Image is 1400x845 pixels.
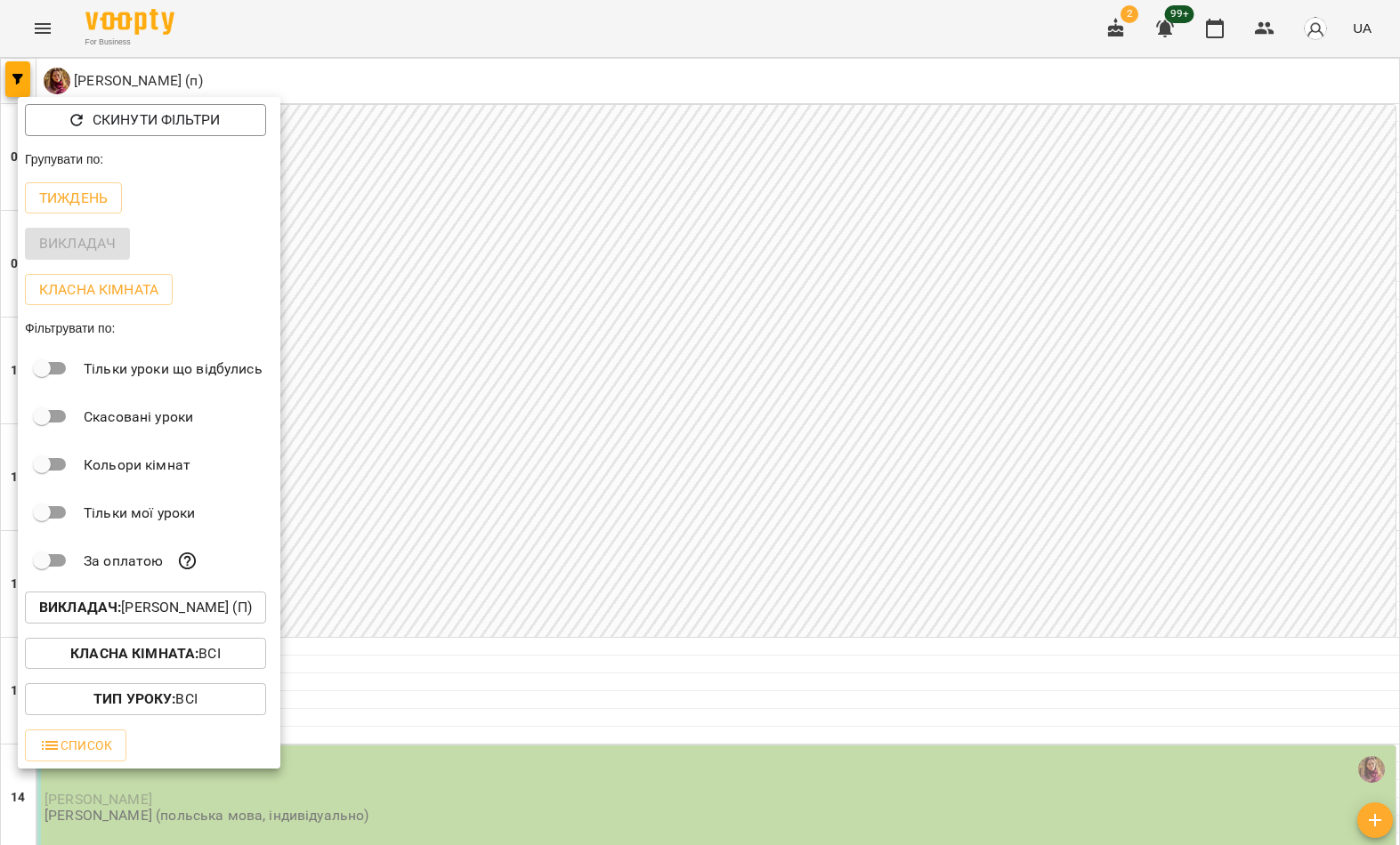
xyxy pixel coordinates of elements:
[84,551,163,572] p: За оплатою
[39,188,108,209] p: Тиждень
[84,406,193,428] p: Скасовані уроки
[93,109,220,131] p: Скинути фільтри
[39,599,121,616] b: Викладач :
[70,643,221,664] p: Всі
[39,597,252,618] p: [PERSON_NAME] (п)
[18,143,280,175] div: Групувати по:
[25,274,173,306] button: Класна кімната
[25,591,266,624] button: Викладач:[PERSON_NAME] (п)
[93,688,198,710] p: Всі
[84,358,263,380] p: Тільки уроки що відбулись
[93,690,175,707] b: Тип Уроку :
[84,503,195,524] p: Тільки мої уроки
[25,683,266,715] button: Тип Уроку:Всі
[25,182,122,214] button: Тиждень
[25,104,266,136] button: Скинути фільтри
[70,645,198,662] b: Класна кімната :
[84,455,190,476] p: Кольори кімнат
[39,735,112,756] span: Список
[25,729,126,761] button: Список
[25,638,266,670] button: Класна кімната:Всі
[18,312,280,344] div: Фільтрувати по:
[39,279,158,301] p: Класна кімната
